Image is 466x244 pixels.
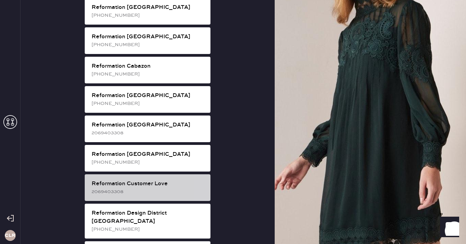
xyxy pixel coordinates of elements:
[434,213,463,243] iframe: Front Chat
[22,195,443,204] div: Shipment Summary
[22,46,443,54] div: Packing slip
[92,150,205,159] div: Reformation [GEOGRAPHIC_DATA]
[5,233,15,238] h3: CLR
[22,81,443,105] div: # 89258 [PERSON_NAME] [PERSON_NAME] [PERSON_NAME][EMAIL_ADDRESS][PERSON_NAME][DOMAIN_NAME]
[92,180,205,188] div: Reformation Customer Love
[56,124,422,133] td: Basic Strap Dress - Reformation - Petites [PERSON_NAME] Dress Cherry - Size: 8P
[92,12,205,19] div: [PHONE_NUMBER]
[92,121,205,129] div: Reformation [GEOGRAPHIC_DATA]
[92,129,205,137] div: 2069403308
[92,226,205,233] div: [PHONE_NUMBER]
[22,116,56,124] th: ID
[22,124,56,133] td: 979913
[92,70,205,78] div: [PHONE_NUMBER]
[92,33,205,41] div: Reformation [GEOGRAPHIC_DATA]
[92,41,205,49] div: [PHONE_NUMBER]
[56,116,422,124] th: Description
[92,159,205,166] div: [PHONE_NUMBER]
[22,72,443,81] div: Customer information
[22,204,443,212] div: Shipment #107993
[22,230,443,239] div: Orders In Shipment :
[92,92,205,100] div: Reformation [GEOGRAPHIC_DATA]
[22,212,443,220] div: Reformation Customer Love
[22,54,443,62] div: Order # 83055
[422,116,443,124] th: QTY
[422,124,443,133] td: 1
[92,209,205,226] div: Reformation Design District [GEOGRAPHIC_DATA]
[92,62,205,70] div: Reformation Cabazon
[92,3,205,12] div: Reformation [GEOGRAPHIC_DATA]
[222,8,243,29] img: logo
[222,158,243,178] img: logo
[207,135,258,140] img: Logo
[92,100,205,107] div: [PHONE_NUMBER]
[92,188,205,195] div: 2069403308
